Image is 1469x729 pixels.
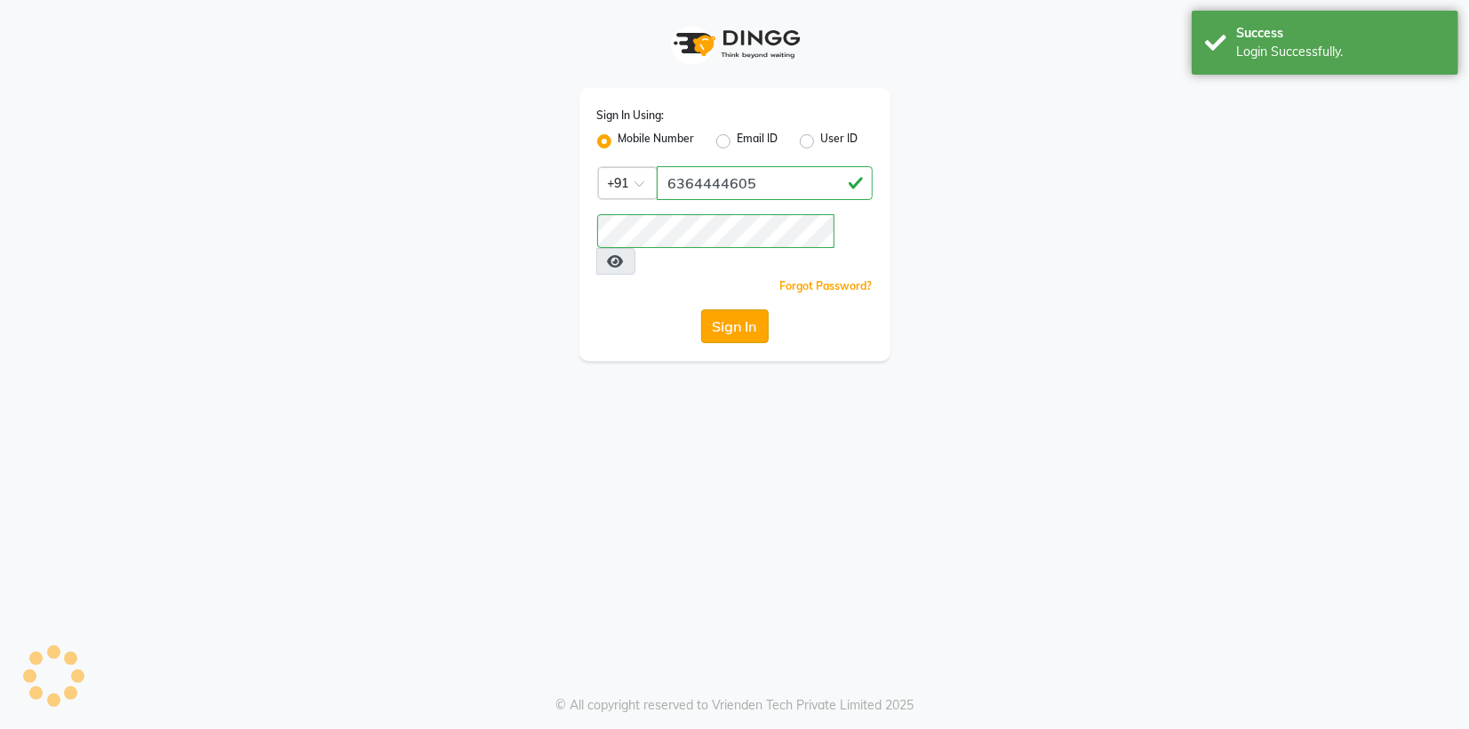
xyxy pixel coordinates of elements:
label: Mobile Number [619,131,695,152]
label: User ID [821,131,858,152]
label: Email ID [738,131,778,152]
div: Success [1236,24,1445,43]
div: Login Successfully. [1236,43,1445,61]
a: Forgot Password? [780,279,873,292]
img: logo1.svg [664,18,806,70]
button: Sign In [701,309,769,343]
input: Username [657,166,873,200]
label: Sign In Using: [597,108,665,124]
input: Username [597,214,834,248]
